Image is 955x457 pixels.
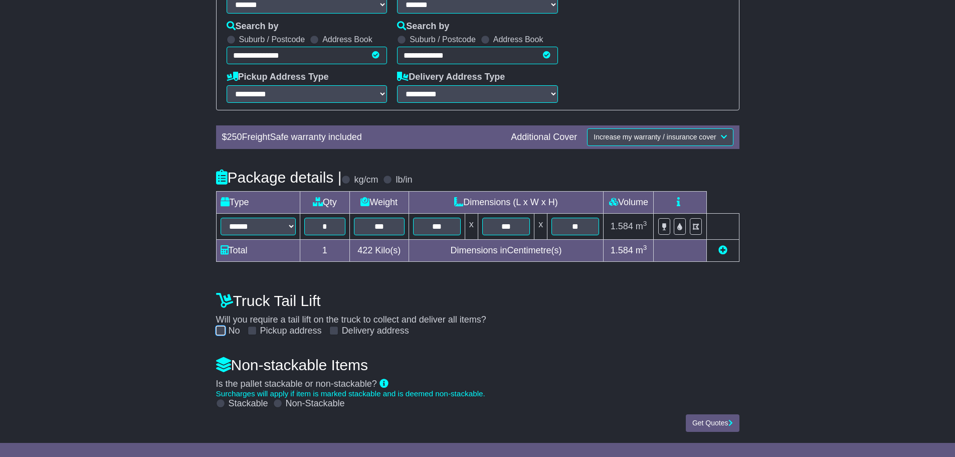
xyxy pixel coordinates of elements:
h4: Package details | [216,169,342,186]
td: Kilo(s) [349,239,409,261]
div: $ FreightSafe warranty included [217,132,506,143]
button: Increase my warranty / insurance cover [587,128,733,146]
span: m [636,245,647,255]
span: m [636,221,647,231]
label: No [229,326,240,337]
td: Total [216,239,300,261]
td: Qty [300,191,349,213]
td: Type [216,191,300,213]
a: Add new item [718,245,727,255]
label: lb/in [396,175,412,186]
span: Is the pallet stackable or non-stackable? [216,379,377,389]
div: Will you require a tail lift on the truck to collect and deliver all items? [211,287,744,337]
label: Search by [397,21,449,32]
span: 1.584 [611,245,633,255]
label: Search by [227,21,279,32]
label: kg/cm [354,175,378,186]
label: Pickup Address Type [227,72,329,83]
label: Delivery address [342,326,409,337]
label: Suburb / Postcode [410,35,476,44]
button: Get Quotes [686,414,739,432]
label: Pickup address [260,326,322,337]
label: Delivery Address Type [397,72,505,83]
span: 422 [357,245,372,255]
td: Dimensions in Centimetre(s) [409,239,604,261]
sup: 3 [643,244,647,251]
label: Suburb / Postcode [239,35,305,44]
span: 250 [227,132,242,142]
td: Dimensions (L x W x H) [409,191,604,213]
label: Address Book [493,35,543,44]
div: Surcharges will apply if item is marked stackable and is deemed non-stackable. [216,389,739,398]
sup: 3 [643,220,647,227]
td: x [465,213,478,239]
td: Volume [604,191,654,213]
label: Non-Stackable [286,398,345,409]
td: 1 [300,239,349,261]
h4: Non-stackable Items [216,357,739,373]
label: Address Book [322,35,372,44]
td: Weight [349,191,409,213]
h4: Truck Tail Lift [216,292,739,309]
div: Additional Cover [506,132,582,143]
label: Stackable [229,398,268,409]
span: Increase my warranty / insurance cover [594,133,716,141]
td: x [534,213,547,239]
span: 1.584 [611,221,633,231]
